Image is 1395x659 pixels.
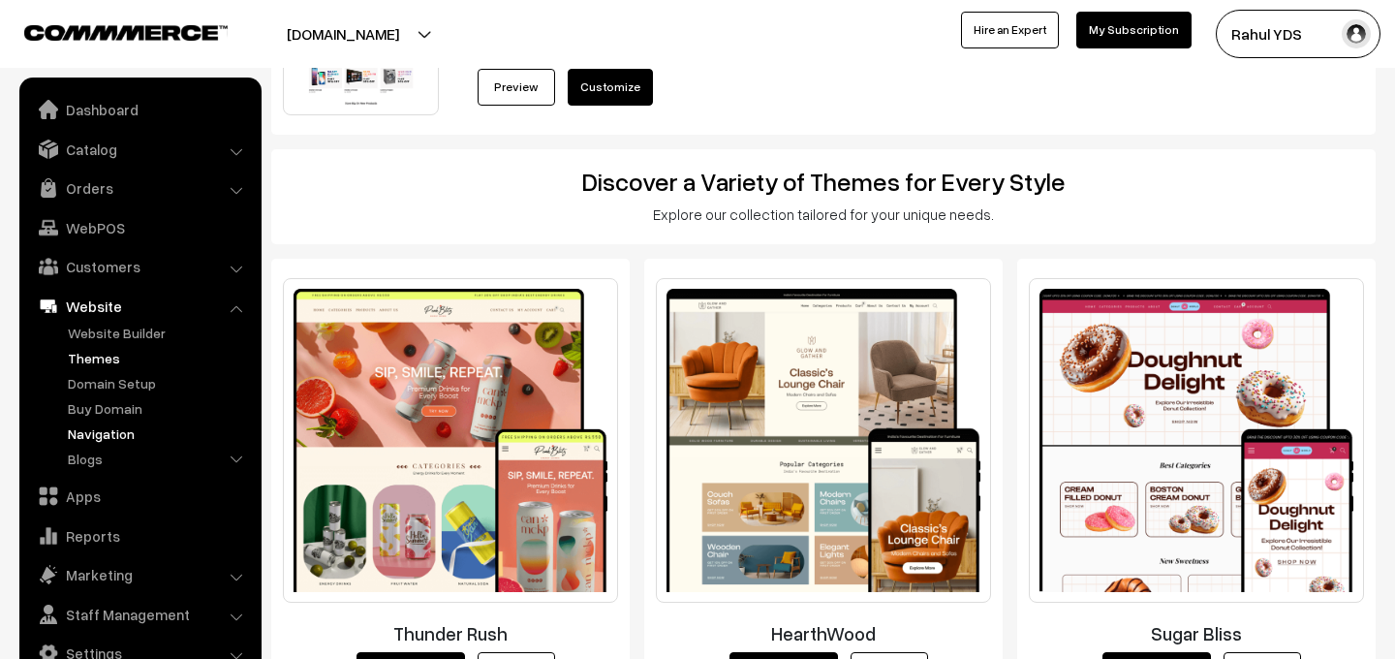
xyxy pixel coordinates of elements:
button: [DOMAIN_NAME] [219,10,467,58]
a: Blogs [63,449,255,469]
a: Domain Setup [63,373,255,393]
a: Reports [24,518,255,553]
a: Customize [568,69,653,106]
a: Themes [63,348,255,368]
img: Thunder Rush [283,278,618,603]
a: Dashboard [24,92,255,127]
a: My Subscription [1076,12,1192,48]
a: Orders [24,171,255,205]
a: Apps [24,479,255,514]
a: Catalog [24,132,255,167]
a: Navigation [63,424,255,444]
img: Sugar Bliss [1029,278,1364,603]
h3: Sugar Bliss [1029,622,1364,644]
a: COMMMERCE [24,19,194,43]
a: Website [24,289,255,324]
button: Rahul YDS [1216,10,1380,58]
a: Customers [24,249,255,284]
h3: Explore our collection tailored for your unique needs. [285,205,1362,223]
a: Preview [478,69,555,106]
a: Marketing [24,557,255,592]
a: Buy Domain [63,398,255,419]
a: Staff Management [24,597,255,632]
a: WebPOS [24,210,255,245]
a: Hire an Expert [961,12,1059,48]
img: COMMMERCE [24,25,228,40]
h2: Discover a Variety of Themes for Every Style [285,167,1362,197]
h3: Thunder Rush [283,622,618,644]
h3: HearthWood [656,622,991,644]
img: user [1342,19,1371,48]
a: Website Builder [63,323,255,343]
img: HearthWood [656,278,991,603]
